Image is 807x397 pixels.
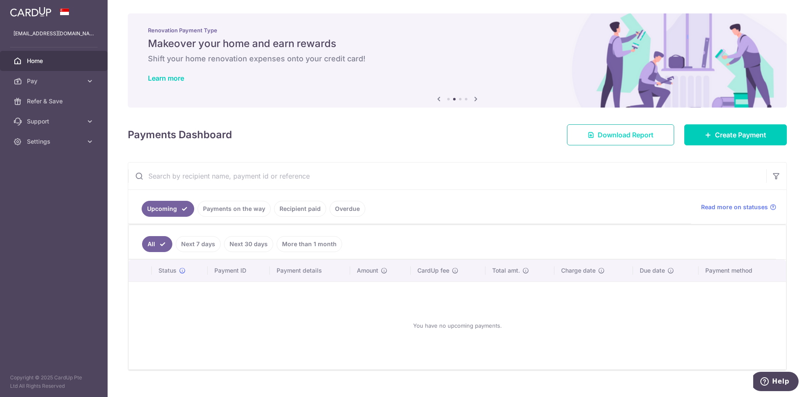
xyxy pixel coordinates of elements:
[142,201,194,217] a: Upcoming
[640,266,665,275] span: Due date
[176,236,221,252] a: Next 7 days
[357,266,378,275] span: Amount
[567,124,674,145] a: Download Report
[27,97,82,105] span: Refer & Save
[753,372,799,393] iframe: Opens a widget where you can find more information
[128,163,766,189] input: Search by recipient name, payment id or reference
[148,37,767,50] h5: Makeover your home and earn rewards
[715,130,766,140] span: Create Payment
[492,266,520,275] span: Total amt.
[142,236,172,252] a: All
[684,124,787,145] a: Create Payment
[128,13,787,108] img: Renovation banner
[701,203,768,211] span: Read more on statuses
[598,130,654,140] span: Download Report
[274,201,326,217] a: Recipient paid
[27,137,82,146] span: Settings
[699,260,786,281] th: Payment method
[270,260,351,281] th: Payment details
[561,266,596,275] span: Charge date
[27,117,82,126] span: Support
[208,260,270,281] th: Payment ID
[27,57,82,65] span: Home
[330,201,365,217] a: Overdue
[148,54,767,64] h6: Shift your home renovation expenses onto your credit card!
[417,266,449,275] span: CardUp fee
[701,203,776,211] a: Read more on statuses
[224,236,273,252] a: Next 30 days
[27,77,82,85] span: Pay
[158,266,177,275] span: Status
[13,29,94,38] p: [EMAIL_ADDRESS][DOMAIN_NAME]
[128,127,232,142] h4: Payments Dashboard
[148,27,767,34] p: Renovation Payment Type
[10,7,51,17] img: CardUp
[277,236,342,252] a: More than 1 month
[148,74,184,82] a: Learn more
[198,201,271,217] a: Payments on the way
[139,289,776,363] div: You have no upcoming payments.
